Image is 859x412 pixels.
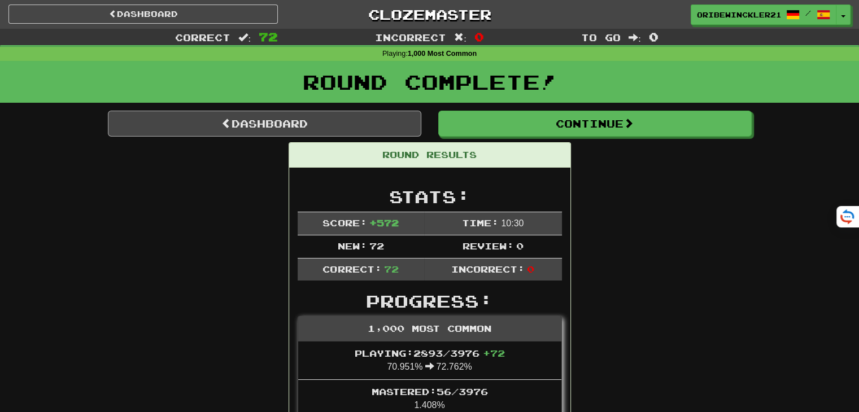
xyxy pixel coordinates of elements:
span: 0 [649,30,659,43]
span: Correct: [322,264,381,274]
span: Time: [462,217,499,228]
h2: Progress: [298,292,562,310]
a: Clozemaster [295,5,564,24]
span: Incorrect [375,32,446,43]
span: To go [581,32,621,43]
span: + 72 [483,348,505,358]
span: : [629,33,641,42]
span: : [454,33,466,42]
button: Continue [438,111,752,137]
span: Score: [322,217,367,228]
a: Dashboard [108,111,421,137]
span: 0 [527,264,534,274]
div: 1,000 Most Common [298,317,561,341]
span: 72 [369,240,384,251]
h1: Round Complete! [4,71,855,93]
span: New: [337,240,367,251]
span: 0 [516,240,524,251]
strong: 1,000 Most Common [408,50,477,58]
span: Playing: 2893 / 3976 [355,348,505,358]
span: Incorrect: [451,264,525,274]
span: Mastered: 56 / 3976 [372,386,488,397]
a: OribeWinckler21 / [691,5,836,25]
h2: Stats: [298,187,562,206]
li: 70.951% 72.762% [298,341,561,380]
span: 10 : 30 [501,218,524,228]
a: Dashboard [8,5,278,24]
span: + 572 [369,217,399,228]
span: OribeWinckler21 [697,10,780,20]
span: 72 [259,30,278,43]
span: : [238,33,251,42]
span: 72 [384,264,399,274]
span: / [805,9,811,17]
div: Round Results [289,143,570,168]
span: 0 [474,30,484,43]
span: Review: [462,240,513,251]
span: Correct [175,32,230,43]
